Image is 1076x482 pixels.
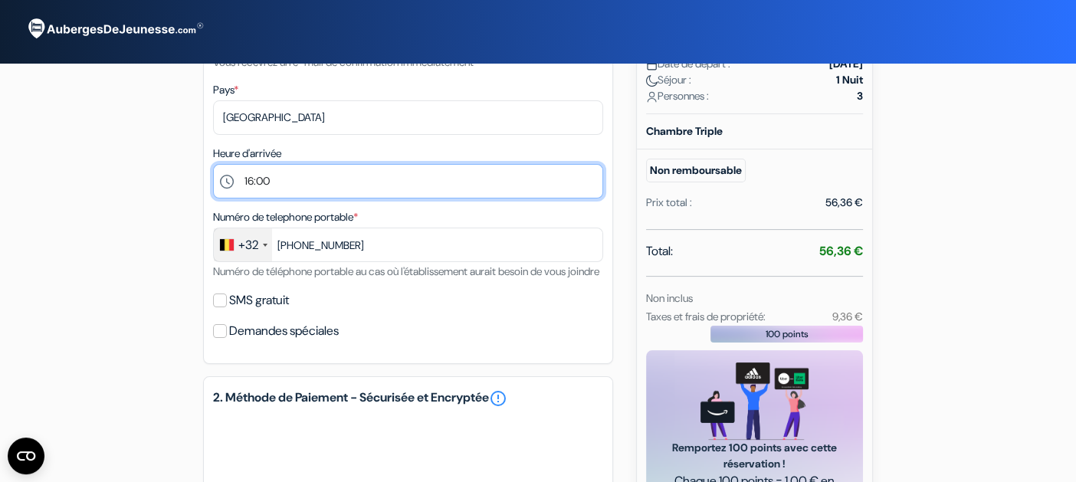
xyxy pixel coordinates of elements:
[8,438,44,474] button: CMP-Widget öffnen
[229,320,339,342] label: Demandes spéciales
[646,310,766,323] small: Taxes et frais de propriété:
[857,88,863,104] strong: 3
[836,72,863,88] strong: 1 Nuit
[832,310,863,323] small: 9,36 €
[646,88,709,104] span: Personnes :
[213,209,358,225] label: Numéro de telephone portable
[825,195,863,211] div: 56,36 €
[646,159,746,182] small: Non remboursable
[700,362,809,440] img: gift_card_hero_new.png
[213,82,238,98] label: Pays
[489,389,507,408] a: error_outline
[646,72,691,88] span: Séjour :
[238,236,258,254] div: +32
[829,56,863,72] strong: [DATE]
[18,8,210,50] img: AubergesDeJeunesse.com
[213,146,281,162] label: Heure d'arrivée
[229,290,289,311] label: SMS gratuit
[213,389,603,408] h5: 2. Méthode de Paiement - Sécurisée et Encryptée
[646,75,658,87] img: moon.svg
[213,264,599,278] small: Numéro de téléphone portable au cas où l'établissement aurait besoin de vous joindre
[214,228,272,261] div: Belgium (België): +32
[213,228,603,262] input: 470 12 34 56
[646,124,723,138] b: Chambre Triple
[819,243,863,259] strong: 56,36 €
[646,291,693,305] small: Non inclus
[664,440,845,472] span: Remportez 100 points avec cette réservation !
[646,195,692,211] div: Prix total :
[646,242,673,261] span: Total:
[646,56,730,72] span: Date de départ :
[766,327,809,341] span: 100 points
[646,59,658,70] img: calendar.svg
[646,91,658,103] img: user_icon.svg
